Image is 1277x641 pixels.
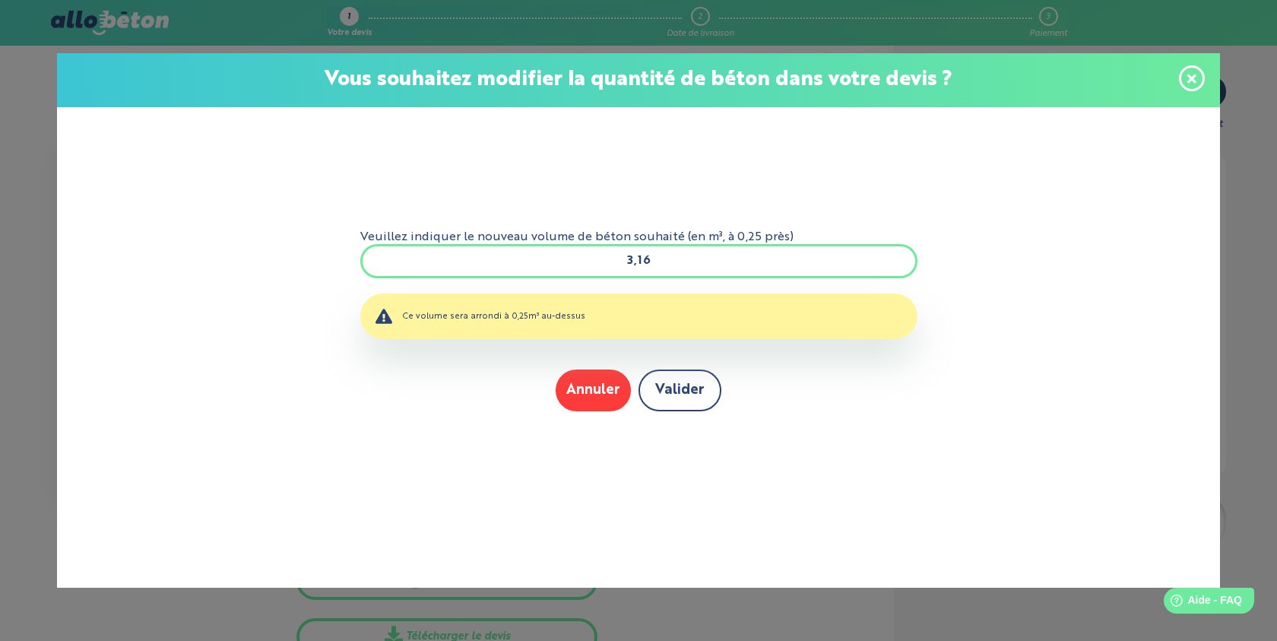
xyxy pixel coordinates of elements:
label: Veuillez indiquer le nouveau volume de béton souhaité (en m³, à 0,25 près) [360,230,917,244]
iframe: Help widget launcher [1142,582,1260,624]
button: Valider [638,370,721,411]
button: Annuler [556,370,631,411]
input: xxx [360,244,917,278]
p: Vous souhaitez modifier la quantité de béton dans votre devis ? [72,68,1205,92]
div: Ce volume sera arrondi à 0,25m³ au-dessus [360,294,917,339]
